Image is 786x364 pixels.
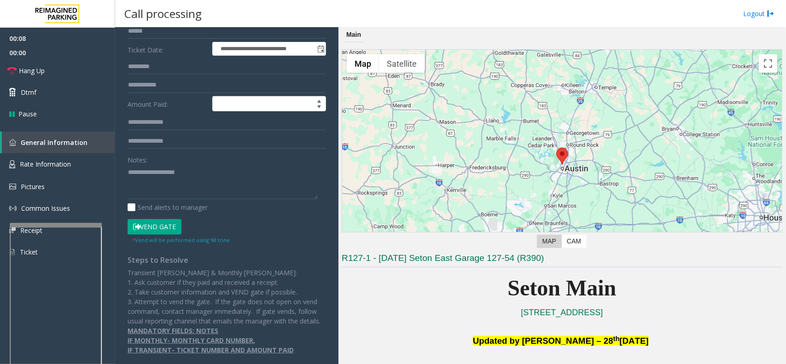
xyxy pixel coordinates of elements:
label: Notes: [128,152,147,165]
span: General Information [21,138,87,147]
span: [DATE] [620,336,649,346]
label: Amount Paid: [125,96,210,112]
label: Send alerts to manager [128,202,208,212]
u: MANDATORY FIELDS: NOTES [128,326,218,335]
span: th [613,335,620,342]
img: 'icon' [9,139,16,146]
a: General Information [2,132,115,153]
img: 'icon' [9,184,16,190]
h3: R127-1 - [DATE] Seton East Garage 127-54 (R390) [342,252,782,267]
span: Increase value [313,97,326,104]
a: Logout [743,9,774,18]
span: Toggle popup [315,42,326,55]
h4: Steps to Resolve [128,256,326,265]
p: 2. Take customer information and VEND gate if possible. [128,287,326,297]
span: Hang Up [19,66,45,75]
img: 'icon' [9,227,16,233]
span: Seton Main [508,276,617,300]
span: Updated by [PERSON_NAME] – 28 [473,336,613,346]
label: CAM [561,235,587,248]
span: Common Issues [21,204,70,213]
p: 3. Attempt to vend the gate. If the gate does not open on vend command, contact manager immediate... [128,297,326,326]
span: Pause [18,109,37,119]
u: IF TRANSIENT- TICKET NUMBER AND AMOUNT PAID [128,346,294,354]
button: Vend Gate [128,219,181,235]
div: 1201 West 38th Street, Austin, TX [556,148,568,165]
span: Decrease value [313,104,326,111]
img: 'icon' [9,248,15,256]
img: logout [767,9,774,18]
small: Vend will be performed using 9# tone [132,237,230,243]
p: Transient [PERSON_NAME] & Monthly [PERSON_NAME]: [128,268,326,277]
div: Main [344,28,363,42]
label: Map [537,235,562,248]
p: 1. Ask customer if they paid and received a receipt. [128,277,326,287]
a: [STREET_ADDRESS] [521,308,603,317]
label: Ticket Date: [125,42,210,56]
u: IF MONTHLY- MONTHLY CARD NUMBER. [128,336,255,345]
button: Show satellite imagery [379,54,425,73]
span: Dtmf [21,87,36,97]
span: Rate Information [20,160,71,168]
button: Show street map [347,54,379,73]
img: 'icon' [9,205,17,212]
h3: Call processing [120,2,206,25]
img: 'icon' [9,160,15,168]
button: Toggle fullscreen view [759,54,777,73]
span: Pictures [21,182,45,191]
